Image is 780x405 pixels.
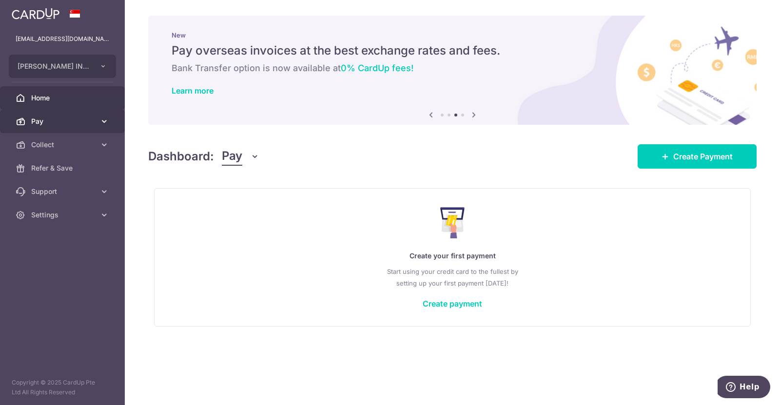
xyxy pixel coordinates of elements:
[9,55,116,78] button: [PERSON_NAME] INTERIOR PTE LTD
[18,61,90,71] span: [PERSON_NAME] INTERIOR PTE LTD
[148,16,757,125] img: International Invoice Banner
[31,187,96,196] span: Support
[718,376,770,400] iframe: Opens a widget where you can find more information
[222,147,259,166] button: Pay
[423,299,482,309] a: Create payment
[172,43,733,58] h5: Pay overseas invoices at the best exchange rates and fees.
[638,144,757,169] a: Create Payment
[12,8,59,19] img: CardUp
[341,63,413,73] span: 0% CardUp fees!
[172,86,214,96] a: Learn more
[31,163,96,173] span: Refer & Save
[174,250,731,262] p: Create your first payment
[172,31,733,39] p: New
[16,34,109,44] p: [EMAIL_ADDRESS][DOMAIN_NAME]
[31,93,96,103] span: Home
[148,148,214,165] h4: Dashboard:
[31,140,96,150] span: Collect
[440,207,465,238] img: Make Payment
[222,147,242,166] span: Pay
[172,62,733,74] h6: Bank Transfer option is now available at
[31,210,96,220] span: Settings
[174,266,731,289] p: Start using your credit card to the fullest by setting up your first payment [DATE]!
[31,116,96,126] span: Pay
[673,151,733,162] span: Create Payment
